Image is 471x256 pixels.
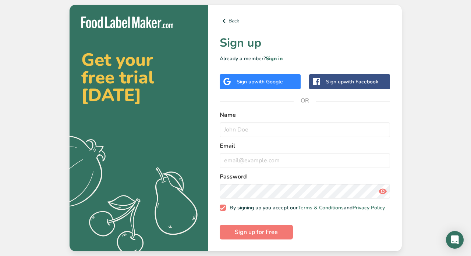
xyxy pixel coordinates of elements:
[81,51,196,104] h2: Get your free trial [DATE]
[226,205,385,211] span: By signing up you accept our and
[326,78,378,86] div: Sign up
[220,141,390,150] label: Email
[220,122,390,137] input: John Doe
[81,17,173,29] img: Food Label Maker
[266,55,283,62] a: Sign in
[220,34,390,52] h1: Sign up
[220,225,293,239] button: Sign up for Free
[237,78,283,86] div: Sign up
[344,78,378,85] span: with Facebook
[298,204,344,211] a: Terms & Conditions
[220,17,390,25] a: Back
[254,78,283,85] span: with Google
[353,204,385,211] a: Privacy Policy
[220,172,390,181] label: Password
[220,153,390,168] input: email@example.com
[235,228,278,237] span: Sign up for Free
[294,90,316,112] span: OR
[446,231,464,249] div: Open Intercom Messenger
[220,111,390,119] label: Name
[220,55,390,62] p: Already a member?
